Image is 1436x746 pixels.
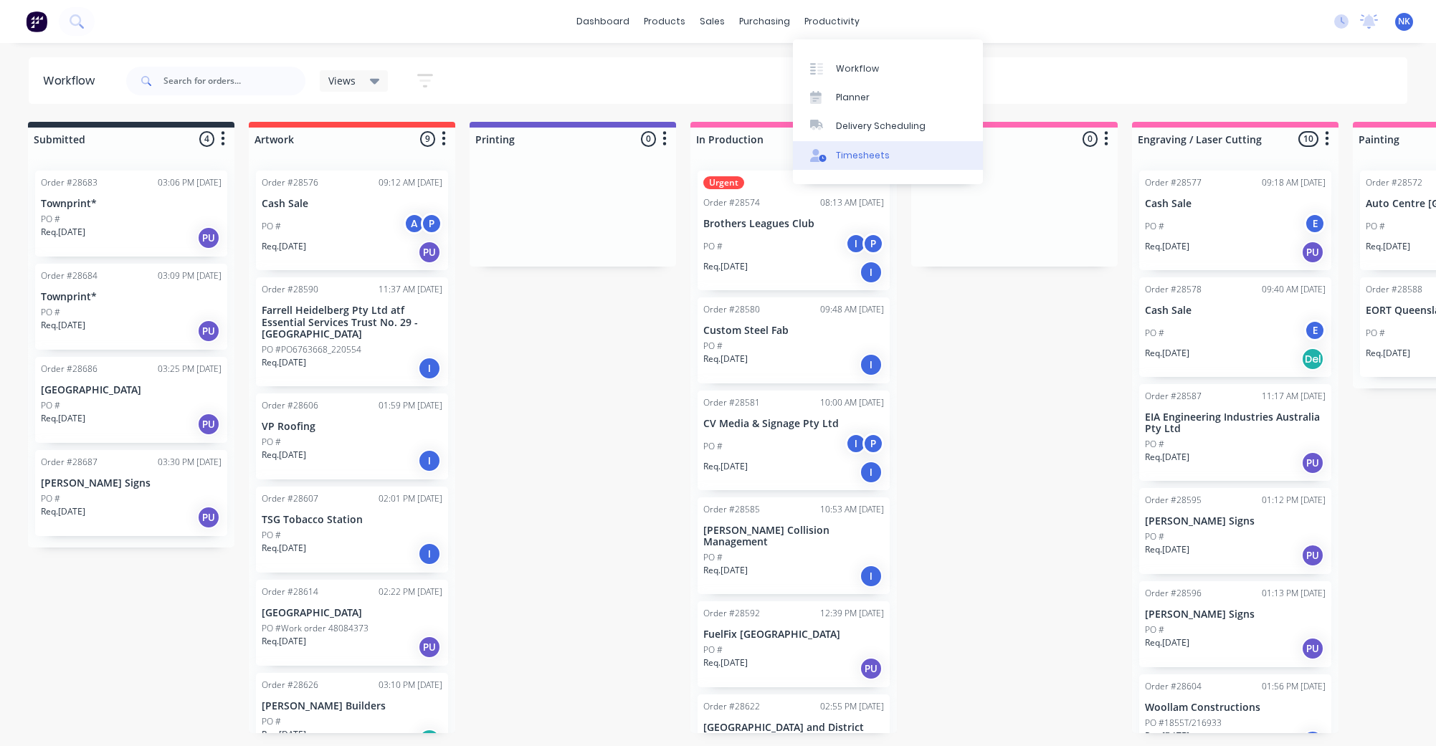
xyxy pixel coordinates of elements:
[158,363,222,376] div: 03:25 PM [DATE]
[703,440,723,453] p: PO #
[262,635,306,648] p: Req. [DATE]
[1262,390,1326,403] div: 11:17 AM [DATE]
[379,679,442,692] div: 03:10 PM [DATE]
[418,449,441,472] div: I
[1301,637,1324,660] div: PU
[1366,283,1422,296] div: Order #28588
[1262,176,1326,189] div: 09:18 AM [DATE]
[1145,608,1326,621] p: [PERSON_NAME] Signs
[703,176,744,189] div: Urgent
[1262,680,1326,693] div: 01:56 PM [DATE]
[1366,176,1422,189] div: Order #28572
[703,564,748,577] p: Req. [DATE]
[262,198,442,210] p: Cash Sale
[1145,198,1326,210] p: Cash Sale
[703,325,884,337] p: Custom Steel Fab
[197,320,220,343] div: PU
[1301,241,1324,264] div: PU
[41,306,60,319] p: PO #
[793,83,983,112] a: Planner
[197,413,220,436] div: PU
[698,601,890,687] div: Order #2859212:39 PM [DATE]FuelFix [GEOGRAPHIC_DATA]PO #Req.[DATE]PU
[703,644,723,656] p: PO #
[158,269,222,282] div: 03:09 PM [DATE]
[256,393,448,479] div: Order #2860601:59 PM [DATE]VP RoofingPO #Req.[DATE]I
[1145,305,1326,317] p: Cash Sale
[262,542,306,555] p: Req. [DATE]
[703,656,748,669] p: Req. [DATE]
[820,396,884,409] div: 10:00 AM [DATE]
[1262,494,1326,507] div: 01:12 PM [DATE]
[703,460,748,473] p: Req. [DATE]
[698,171,890,290] div: UrgentOrder #2857408:13 AM [DATE]Brothers Leagues ClubPO #IPReq.[DATE]I
[703,607,760,620] div: Order #28592
[703,218,884,230] p: Brothers Leagues Club
[793,141,983,170] a: Timesheets
[1145,702,1326,714] p: Woollam Constructions
[1145,717,1222,730] p: PO #1855T/216933
[256,487,448,573] div: Order #2860702:01 PM [DATE]TSG Tobacco StationPO #Req.[DATE]I
[197,226,220,249] div: PU
[262,715,281,728] p: PO #
[836,62,879,75] div: Workflow
[1139,384,1331,482] div: Order #2858711:17 AM [DATE]EIA Engineering Industries Australia Pty LtdPO #Req.[DATE]PU
[41,176,98,189] div: Order #28683
[158,176,222,189] div: 03:06 PM [DATE]
[1145,451,1189,464] p: Req. [DATE]
[845,433,867,454] div: I
[732,11,797,32] div: purchasing
[703,700,760,713] div: Order #28622
[703,260,748,273] p: Req. [DATE]
[41,213,60,226] p: PO #
[197,506,220,529] div: PU
[262,399,318,412] div: Order #28606
[1262,283,1326,296] div: 09:40 AM [DATE]
[262,622,368,635] p: PO #Work order 48084373
[1139,581,1331,667] div: Order #2859601:13 PM [DATE][PERSON_NAME] SignsPO #Req.[DATE]PU
[1304,320,1326,341] div: E
[262,305,442,340] p: Farrell Heidelberg Pty Ltd atf Essential Services Trust No. 29 - [GEOGRAPHIC_DATA]
[379,492,442,505] div: 02:01 PM [DATE]
[41,269,98,282] div: Order #28684
[860,353,883,376] div: I
[163,67,305,95] input: Search for orders...
[404,213,425,234] div: A
[862,233,884,254] div: P
[379,283,442,296] div: 11:37 AM [DATE]
[1262,587,1326,600] div: 01:13 PM [DATE]
[262,449,306,462] p: Req. [DATE]
[1145,730,1189,742] p: Req. [DATE]
[41,226,85,239] p: Req. [DATE]
[41,319,85,332] p: Req. [DATE]
[703,628,884,641] p: FuelFix [GEOGRAPHIC_DATA]
[41,363,98,376] div: Order #28686
[35,264,227,350] div: Order #2868403:09 PM [DATE]Townprint*PO #Req.[DATE]PU
[41,456,98,469] div: Order #28687
[1145,543,1189,556] p: Req. [DATE]
[836,91,870,104] div: Planner
[637,11,693,32] div: products
[1301,348,1324,370] div: Del
[1139,277,1331,377] div: Order #2857809:40 AM [DATE]Cash SalePO #EReq.[DATE]Del
[262,436,281,449] p: PO #
[35,357,227,443] div: Order #2868603:25 PM [DATE][GEOGRAPHIC_DATA]PO #Req.[DATE]PU
[845,233,867,254] div: I
[418,542,441,565] div: I
[262,679,318,692] div: Order #28626
[703,551,723,564] p: PO #
[26,11,47,32] img: Factory
[379,399,442,412] div: 01:59 PM [DATE]
[1304,213,1326,234] div: E
[820,607,884,620] div: 12:39 PM [DATE]
[703,303,760,316] div: Order #28580
[262,728,306,741] p: Req. [DATE]
[703,418,884,430] p: CV Media & Signage Pty Ltd
[1145,411,1326,436] p: EIA Engineering Industries Australia Pty Ltd
[41,291,222,303] p: Townprint*
[860,657,883,680] div: PU
[820,503,884,516] div: 10:53 AM [DATE]
[703,722,884,746] p: [GEOGRAPHIC_DATA] and District Society of Model Engineering
[820,303,884,316] div: 09:48 AM [DATE]
[43,72,102,90] div: Workflow
[693,11,732,32] div: sales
